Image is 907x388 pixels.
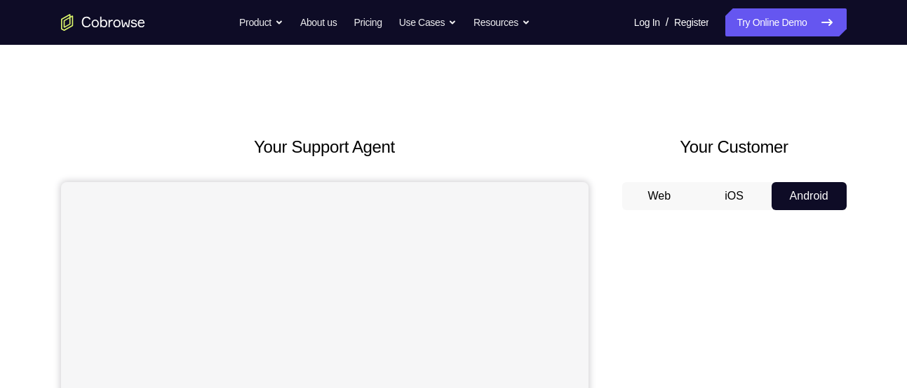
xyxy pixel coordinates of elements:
button: Resources [473,8,530,36]
a: Pricing [354,8,382,36]
a: About us [300,8,337,36]
h2: Your Support Agent [61,134,589,160]
button: iOS [697,182,772,210]
h2: Your Customer [622,134,847,160]
button: Android [772,182,847,210]
button: Use Cases [399,8,457,36]
a: Log In [634,8,660,36]
span: / [666,14,669,31]
button: Web [622,182,697,210]
a: Try Online Demo [725,8,846,36]
a: Go to the home page [61,14,145,31]
a: Register [674,8,708,36]
button: Product [239,8,283,36]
